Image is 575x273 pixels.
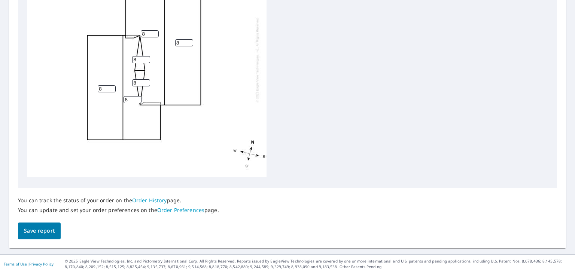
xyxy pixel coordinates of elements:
p: © 2025 Eagle View Technologies, Inc. and Pictometry International Corp. All Rights Reserved. Repo... [65,258,571,270]
p: You can update and set your order preferences on the page. [18,207,219,214]
p: You can track the status of your order on the page. [18,197,219,204]
p: | [4,262,54,266]
a: Terms of Use [4,261,27,267]
a: Order Preferences [157,206,204,214]
a: Privacy Policy [29,261,54,267]
button: Save report [18,223,61,239]
a: Order History [132,197,167,204]
span: Save report [24,226,55,236]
